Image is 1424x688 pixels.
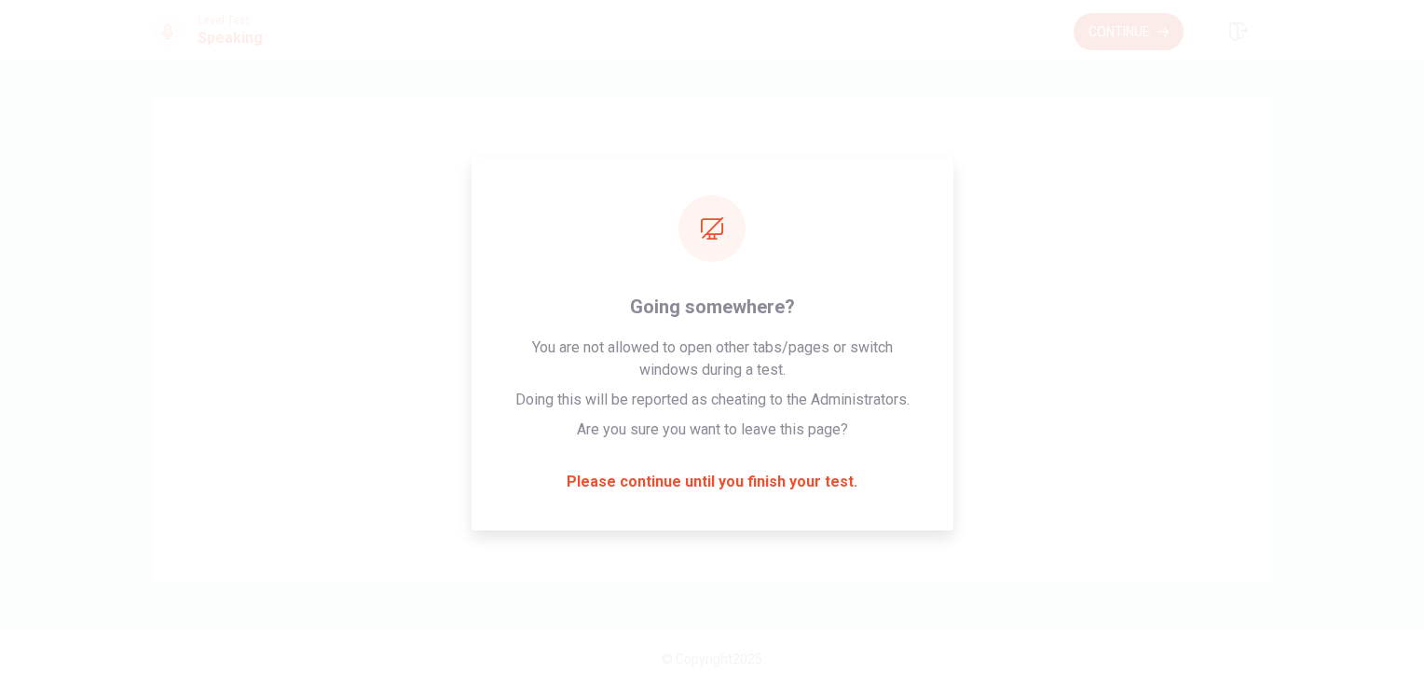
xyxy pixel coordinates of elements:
h1: Speaking [198,27,263,49]
span: You have seen all of the questions in the Speaking section [506,358,918,380]
span: Level Test [198,14,263,27]
button: Continue [1074,13,1184,50]
span: Click on continue to move on. [506,395,918,418]
span: © Copyright 2025 [662,652,762,667]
